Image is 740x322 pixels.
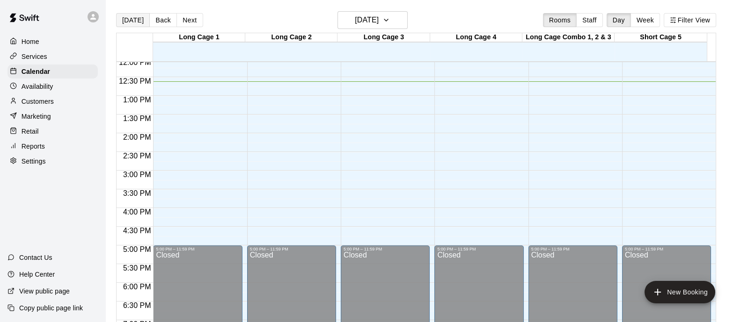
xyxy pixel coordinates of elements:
div: Long Cage 1 [153,33,245,42]
span: 4:30 PM [121,227,154,235]
a: Settings [7,154,98,168]
span: 1:00 PM [121,96,154,104]
span: 12:00 PM [117,58,153,66]
a: Customers [7,94,98,108]
span: 2:30 PM [121,152,154,160]
div: 5:00 PM – 11:59 PM [156,247,239,251]
div: 5:00 PM – 11:59 PM [250,247,333,251]
button: [DATE] [337,11,408,29]
span: 5:00 PM [121,245,154,253]
button: [DATE] [116,13,150,27]
a: Calendar [7,64,98,79]
button: Staff [576,13,603,27]
div: 5:00 PM – 11:59 PM [531,247,615,251]
button: Rooms [543,13,577,27]
p: Copy public page link [19,303,83,313]
button: Day [607,13,631,27]
div: Long Cage Combo 1, 2 & 3 [522,33,615,42]
span: 1:30 PM [121,114,154,122]
span: 6:30 PM [121,301,154,309]
button: Week [630,13,660,27]
div: 5:00 PM – 11:59 PM [625,247,708,251]
h6: [DATE] [355,14,379,27]
span: 3:00 PM [121,171,154,179]
div: 5:00 PM – 11:59 PM [344,247,427,251]
span: 2:00 PM [121,133,154,141]
p: Help Center [19,270,55,279]
p: Marketing [22,112,51,121]
p: Settings [22,157,46,166]
button: add [645,281,715,303]
div: Long Cage 3 [337,33,430,42]
p: Retail [22,127,39,136]
a: Marketing [7,109,98,123]
div: Long Cage 2 [245,33,337,42]
p: Customers [22,97,54,106]
p: Availability [22,82,53,91]
a: Reports [7,139,98,153]
span: 4:00 PM [121,208,154,216]
p: Calendar [22,67,50,76]
a: Services [7,50,98,64]
p: View public page [19,286,70,296]
span: 3:30 PM [121,189,154,197]
button: Back [149,13,177,27]
p: Services [22,52,47,61]
span: 12:30 PM [117,77,153,85]
p: Home [22,37,39,46]
div: 5:00 PM – 11:59 PM [437,247,520,251]
a: Retail [7,124,98,138]
button: Filter View [664,13,716,27]
button: Next [176,13,203,27]
a: Availability [7,79,98,93]
div: Short Cage 5 [615,33,707,42]
div: Long Cage 4 [430,33,522,42]
p: Reports [22,142,45,151]
a: Home [7,35,98,49]
span: 5:30 PM [121,264,154,272]
span: 6:00 PM [121,283,154,291]
p: Contact Us [19,253,52,262]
